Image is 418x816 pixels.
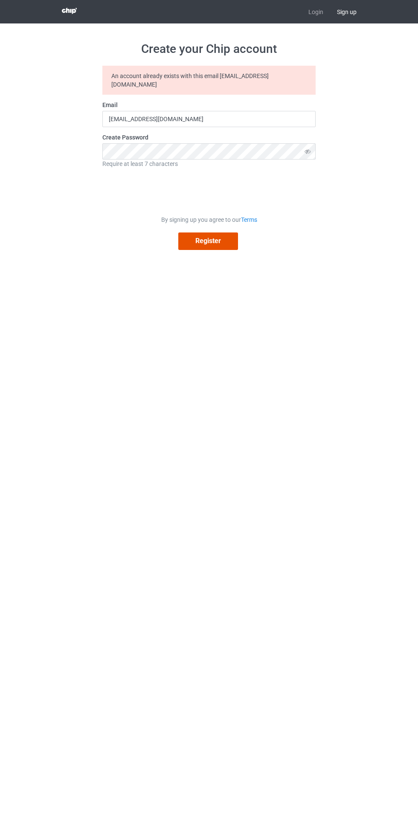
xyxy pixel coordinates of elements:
[102,215,316,224] div: By signing up you agree to our
[102,101,316,109] label: Email
[178,232,238,250] button: Register
[241,216,257,223] a: Terms
[102,41,316,57] h1: Create your Chip account
[102,66,316,95] div: An account already exists with this email [EMAIL_ADDRESS][DOMAIN_NAME]
[102,160,316,168] div: Require at least 7 characters
[62,8,77,14] img: 3d383065fc803cdd16c62507c020ddf8.png
[144,174,274,207] iframe: reCAPTCHA
[102,133,316,142] label: Create Password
